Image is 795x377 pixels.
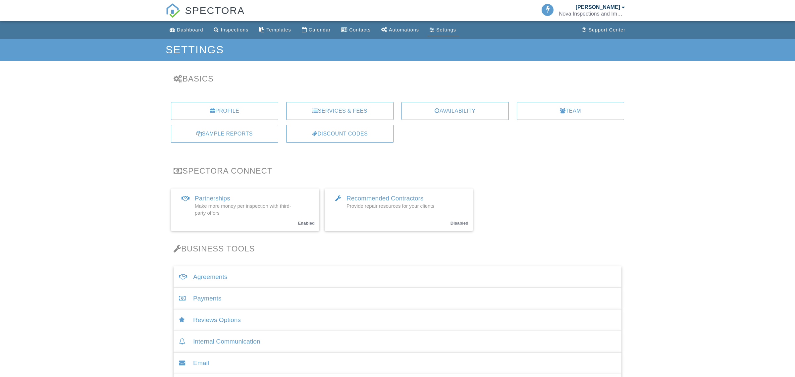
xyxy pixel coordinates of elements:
[588,27,625,32] div: Support Center
[298,221,315,226] small: Enabled
[166,3,180,18] img: The Best Home Inspection Software - Spectora
[579,24,628,36] a: Support Center
[195,203,291,216] span: Make more money per inspection with third-party offers
[185,3,245,17] span: SPECTORA
[221,27,248,32] div: Inspections
[256,24,294,36] a: Templates
[195,195,230,202] span: Partnerships
[576,4,620,11] div: [PERSON_NAME]
[167,24,206,36] a: Dashboard
[174,352,621,374] div: Email
[450,221,468,226] small: Disabled
[436,27,456,32] div: Settings
[325,188,473,231] a: Recommended Contractors Provide repair resources for your clients Disabled
[286,102,394,120] a: Services & Fees
[174,166,621,175] h3: Spectora Connect
[266,27,291,32] div: Templates
[166,10,245,22] a: SPECTORA
[174,288,621,309] div: Payments
[174,331,621,352] div: Internal Communication
[171,188,319,231] a: Partnerships Make more money per inspection with third-party offers Enabled
[174,266,621,288] div: Agreements
[174,309,621,331] div: Reviews Options
[559,11,625,17] div: Nova Inspections and Improvements
[286,125,394,143] a: Discount Codes
[389,27,419,32] div: Automations
[174,74,621,83] h3: Basics
[346,203,434,209] span: Provide repair resources for your clients
[171,125,278,143] a: Sample Reports
[349,27,371,32] div: Contacts
[309,27,331,32] div: Calendar
[174,244,621,253] h3: Business Tools
[427,24,459,36] a: Settings
[171,102,278,120] a: Profile
[517,102,624,120] a: Team
[339,24,373,36] a: Contacts
[211,24,251,36] a: Inspections
[166,44,629,56] h1: Settings
[379,24,422,36] a: Automations (Basic)
[177,27,203,32] div: Dashboard
[346,195,423,202] span: Recommended Contractors
[401,102,509,120] a: Availability
[299,24,333,36] a: Calendar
